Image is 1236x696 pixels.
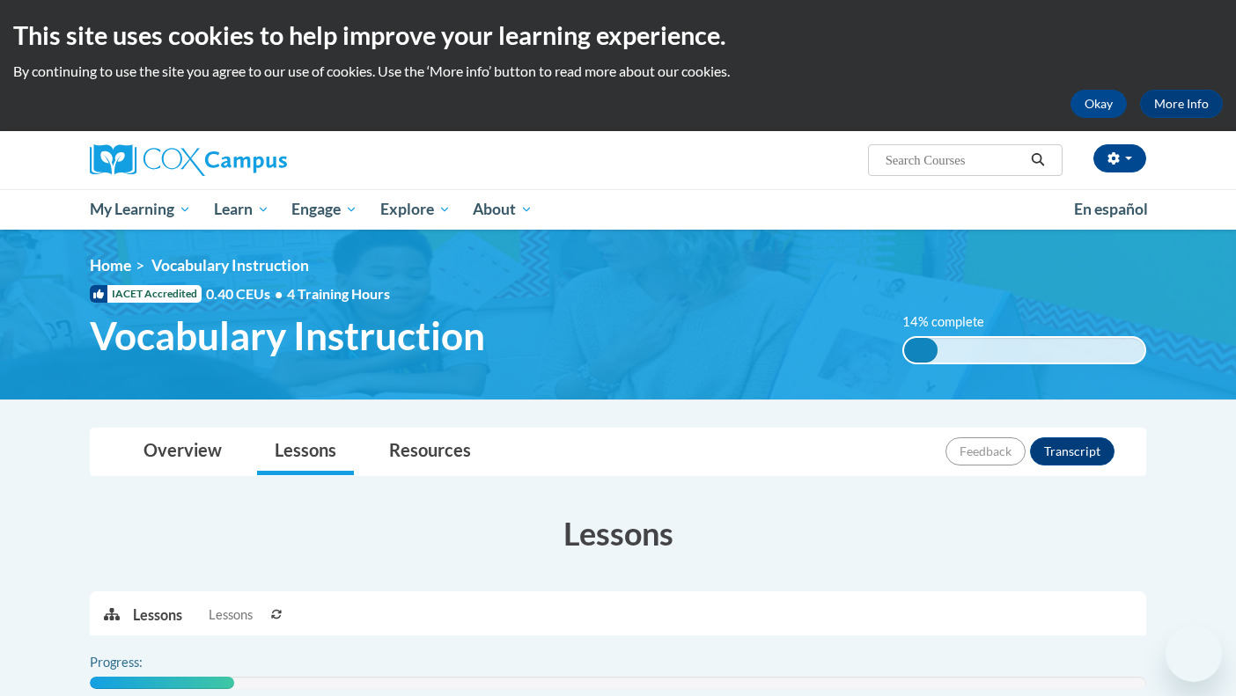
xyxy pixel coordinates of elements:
[126,429,239,475] a: Overview
[291,199,357,220] span: Engage
[90,199,191,220] span: My Learning
[133,605,182,625] p: Lessons
[1093,144,1146,172] button: Account Settings
[902,312,1004,332] label: 14% complete
[90,144,424,176] a: Cox Campus
[13,18,1223,53] h2: This site uses cookies to help improve your learning experience.
[380,199,451,220] span: Explore
[1025,150,1051,171] button: Search
[280,189,369,230] a: Engage
[90,256,131,275] a: Home
[884,150,1025,171] input: Search Courses
[206,284,287,304] span: 0.40 CEUs
[90,312,485,359] span: Vocabulary Instruction
[90,144,287,176] img: Cox Campus
[90,285,202,303] span: IACET Accredited
[372,429,489,475] a: Resources
[214,199,269,220] span: Learn
[1030,437,1115,465] button: Transcript
[1140,90,1223,118] a: More Info
[462,189,545,230] a: About
[473,199,533,220] span: About
[1070,90,1127,118] button: Okay
[202,189,281,230] a: Learn
[209,605,253,625] span: Lessons
[90,511,1146,555] h3: Lessons
[1166,626,1222,682] iframe: Button to launch messaging window
[63,189,1173,230] div: Main menu
[945,437,1026,465] button: Feedback
[78,189,202,230] a: My Learning
[904,338,938,363] div: 14% complete
[13,62,1223,81] p: By continuing to use the site you agree to our use of cookies. Use the ‘More info’ button to read...
[1074,200,1148,218] span: En español
[90,653,191,672] label: Progress:
[257,429,354,475] a: Lessons
[1063,191,1159,228] a: En español
[275,285,283,302] span: •
[151,256,309,275] span: Vocabulary Instruction
[369,189,462,230] a: Explore
[287,285,390,302] span: 4 Training Hours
